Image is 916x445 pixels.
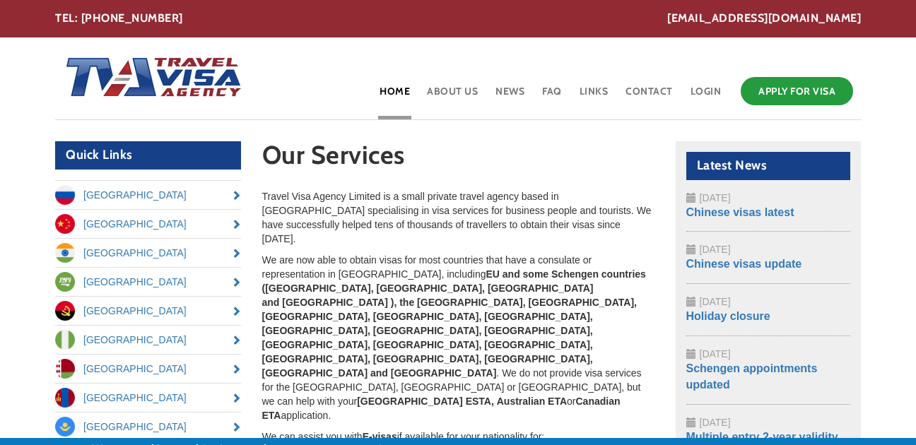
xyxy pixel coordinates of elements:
strong: E-visas [363,431,397,442]
a: [GEOGRAPHIC_DATA] [55,297,241,325]
a: [GEOGRAPHIC_DATA] [55,384,241,412]
p: We are now able to obtain visas for most countries that have a consulate or representation in [GE... [262,253,654,422]
a: [GEOGRAPHIC_DATA] [55,326,241,354]
span: [DATE] [700,296,731,307]
div: TEL: [PHONE_NUMBER] [55,11,861,27]
a: [GEOGRAPHIC_DATA] [55,239,241,267]
span: [DATE] [700,192,731,203]
h2: Latest News [686,152,851,180]
a: [EMAIL_ADDRESS][DOMAIN_NAME] [667,11,861,27]
a: [GEOGRAPHIC_DATA] [55,181,241,209]
a: About Us [425,73,479,119]
a: [GEOGRAPHIC_DATA] [55,268,241,296]
span: [DATE] [700,244,731,255]
a: [GEOGRAPHIC_DATA] [55,210,241,238]
a: Apply for Visa [741,77,853,105]
a: Schengen appointments updated [686,362,818,391]
span: [DATE] [700,417,731,428]
strong: [GEOGRAPHIC_DATA] [357,396,463,407]
h1: Our Services [262,141,654,176]
p: Travel Visa Agency Limited is a small private travel agency based in [GEOGRAPHIC_DATA] specialisi... [262,189,654,246]
a: FAQ [541,73,563,119]
a: News [494,73,526,119]
a: Holiday closure [686,310,770,322]
a: Contact [624,73,674,119]
span: [DATE] [700,348,731,360]
a: Chinese visas update [686,258,802,270]
a: [GEOGRAPHIC_DATA] [55,413,241,441]
a: Login [689,73,723,119]
strong: Australian ETA [497,396,567,407]
a: Chinese visas latest [686,206,794,218]
strong: EU and some Schengen countries ([GEOGRAPHIC_DATA], [GEOGRAPHIC_DATA], [GEOGRAPHIC_DATA] and [GEOG... [262,268,646,379]
a: Links [578,73,610,119]
strong: ESTA, [466,396,494,407]
a: [GEOGRAPHIC_DATA] [55,355,241,383]
img: Home [55,43,243,114]
a: Home [378,73,411,119]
